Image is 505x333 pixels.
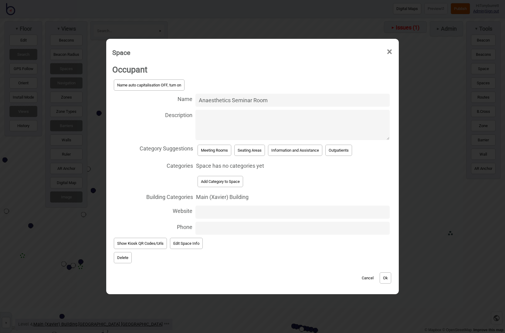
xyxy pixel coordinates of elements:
button: Edit Space Info [170,238,203,249]
span: Categories [112,159,193,171]
span: Phone [112,220,192,233]
div: Main (Xavier) Building [196,192,287,203]
button: Cancel [359,272,377,284]
div: Space [112,46,130,59]
button: Name auto capitalisation OFF, turn on [114,79,185,91]
button: Information and Assistance [268,145,322,156]
textarea: Description [195,110,390,140]
span: Category Suggestions [112,142,193,154]
span: Description [112,108,192,121]
input: Name [195,94,390,107]
span: Website [112,204,192,217]
span: Building Categories [112,190,193,203]
button: Seating Areas [234,145,265,156]
button: Meeting Rooms [198,145,231,156]
h2: Occupant [112,62,393,78]
button: Add Category to Space [198,176,243,187]
span: Name [112,92,192,105]
div: Space has no categories yet [196,160,390,171]
button: Ok [380,272,391,284]
button: Outpatients [325,145,352,156]
span: × [386,42,393,62]
input: Phone [195,222,390,235]
button: Show Kiosk QR Codes/Urls [114,238,167,249]
input: Website [195,206,390,219]
button: Delete [114,252,132,263]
